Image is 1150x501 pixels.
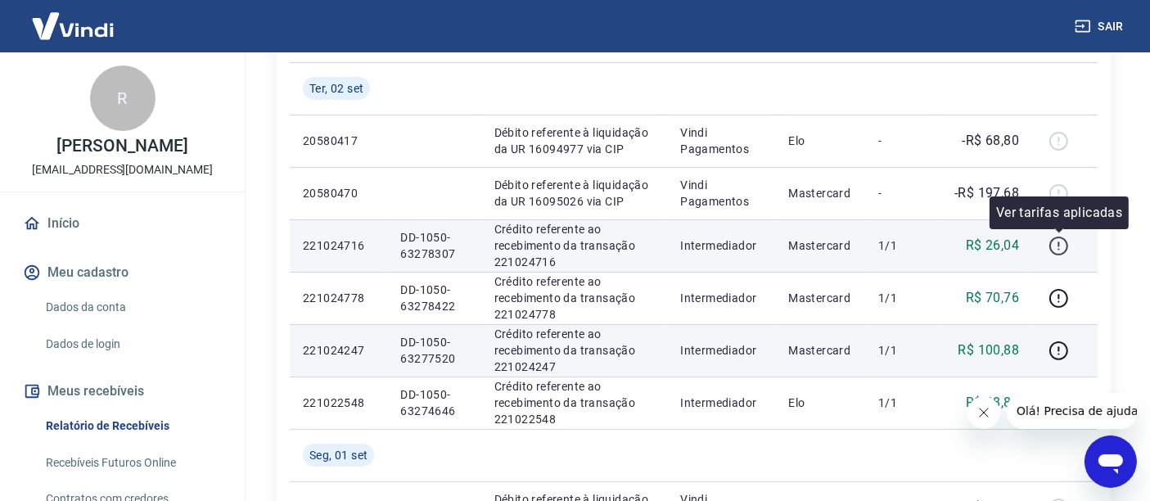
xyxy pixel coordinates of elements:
[400,386,467,419] p: DD-1050-63274646
[680,124,762,157] p: Vindi Pagamentos
[680,237,762,254] p: Intermediador
[680,395,762,411] p: Intermediador
[400,334,467,367] p: DD-1050-63277520
[303,133,374,149] p: 20580417
[680,177,762,210] p: Vindi Pagamentos
[1085,436,1137,488] iframe: Botão para abrir a janela de mensagens
[878,342,927,359] p: 1/1
[39,291,225,324] a: Dados da conta
[400,282,467,314] p: DD-1050-63278422
[680,290,762,306] p: Intermediador
[90,65,156,131] div: R
[303,342,374,359] p: 221024247
[878,395,927,411] p: 1/1
[309,80,363,97] span: Ter, 02 set
[878,237,927,254] p: 1/1
[20,205,225,241] a: Início
[788,237,852,254] p: Mastercard
[966,236,1019,255] p: R$ 26,04
[967,396,1000,429] iframe: Fechar mensagem
[878,185,927,201] p: -
[32,161,213,178] p: [EMAIL_ADDRESS][DOMAIN_NAME]
[494,326,655,375] p: Crédito referente ao recebimento da transação 221024247
[20,255,225,291] button: Meu cadastro
[400,229,467,262] p: DD-1050-63278307
[303,290,374,306] p: 221024778
[303,395,374,411] p: 221022548
[680,342,762,359] p: Intermediador
[996,203,1122,223] p: Ver tarifas aplicadas
[303,185,374,201] p: 20580470
[788,133,852,149] p: Elo
[39,409,225,443] a: Relatório de Recebíveis
[39,327,225,361] a: Dados de login
[303,237,374,254] p: 221024716
[1007,393,1137,429] iframe: Mensagem da empresa
[309,447,368,463] span: Seg, 01 set
[39,446,225,480] a: Recebíveis Futuros Online
[494,221,655,270] p: Crédito referente ao recebimento da transação 221024716
[788,290,852,306] p: Mastercard
[878,290,927,306] p: 1/1
[963,131,1020,151] p: -R$ 68,80
[494,124,655,157] p: Débito referente à liquidação da UR 16094977 via CIP
[958,341,1020,360] p: R$ 100,88
[20,1,126,51] img: Vindi
[20,373,225,409] button: Meus recebíveis
[788,342,852,359] p: Mastercard
[56,138,187,155] p: [PERSON_NAME]
[10,11,138,25] span: Olá! Precisa de ajuda?
[788,395,852,411] p: Elo
[494,177,655,210] p: Débito referente à liquidação da UR 16095026 via CIP
[878,133,927,149] p: -
[966,393,1019,413] p: R$ 68,80
[494,273,655,323] p: Crédito referente ao recebimento da transação 221024778
[1071,11,1130,42] button: Sair
[954,183,1019,203] p: -R$ 197,68
[494,378,655,427] p: Crédito referente ao recebimento da transação 221022548
[788,185,852,201] p: Mastercard
[966,288,1019,308] p: R$ 70,76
